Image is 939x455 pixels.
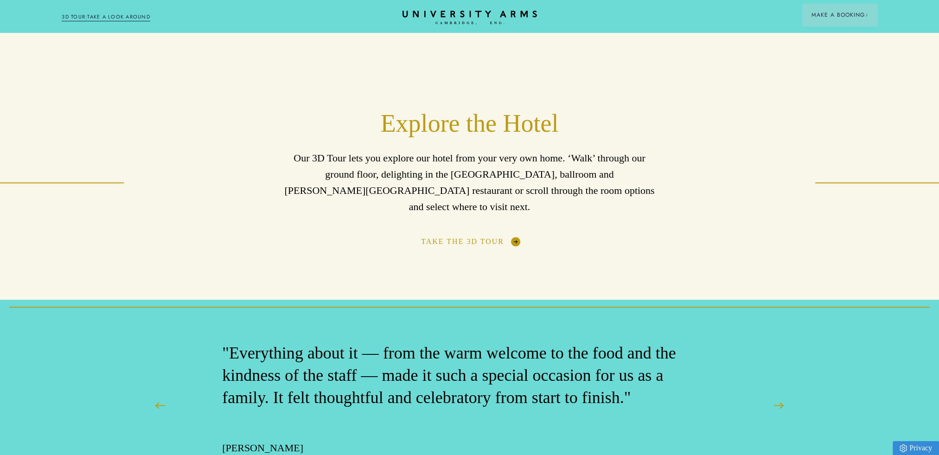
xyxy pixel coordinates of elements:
[421,237,518,246] a: Take the 3D Tour
[284,109,655,139] h2: Explore the Hotel
[149,394,172,417] button: Previous Slide
[900,444,907,452] img: Privacy
[811,11,868,19] span: Make a Booking
[222,441,685,455] p: [PERSON_NAME]
[865,13,868,17] img: Arrow icon
[222,342,685,409] p: "Everything about it — from the warm welcome to the food and the kindness of the staff — made it ...
[767,394,790,417] button: Next Slide
[402,11,537,25] a: Home
[802,4,877,26] button: Make a BookingArrow icon
[62,13,150,21] a: 3D TOUR:TAKE A LOOK AROUND
[893,441,939,455] a: Privacy
[284,150,655,215] p: Our 3D Tour lets you explore our hotel from your very own home. ‘Walk’ through our ground floor, ...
